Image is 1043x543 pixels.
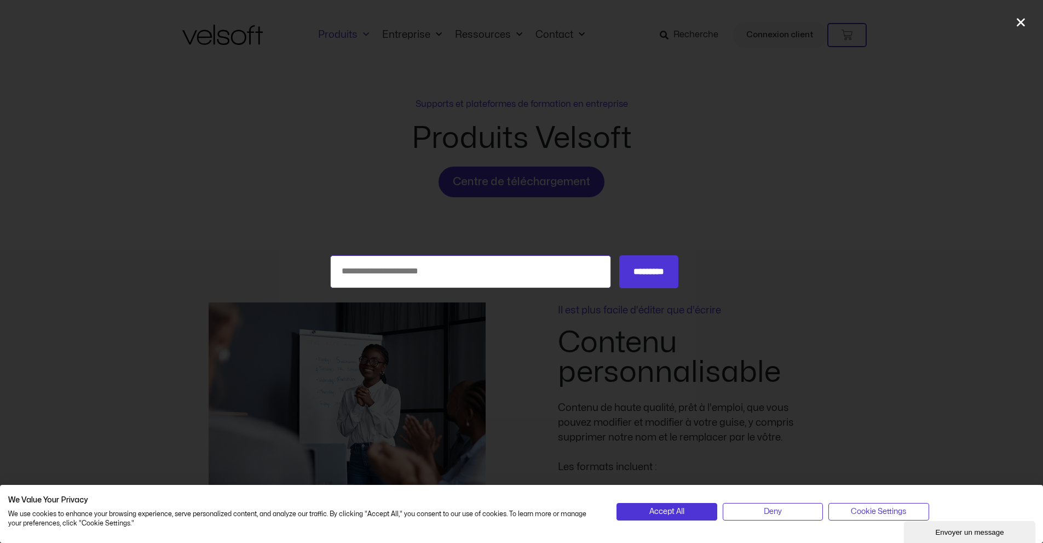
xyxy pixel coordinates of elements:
[828,503,929,521] button: Adjust cookie preferences
[8,495,600,505] h2: We Value Your Privacy
[649,506,684,518] span: Accept All
[1015,16,1027,28] a: Fermer
[851,506,906,518] span: Cookie Settings
[904,519,1038,543] iframe: widget de discussion
[8,510,600,528] p: We use cookies to enhance your browsing experience, serve personalized content, and analyze our t...
[723,503,823,521] button: Deny all cookies
[764,506,782,518] span: Deny
[616,503,717,521] button: Accept all cookies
